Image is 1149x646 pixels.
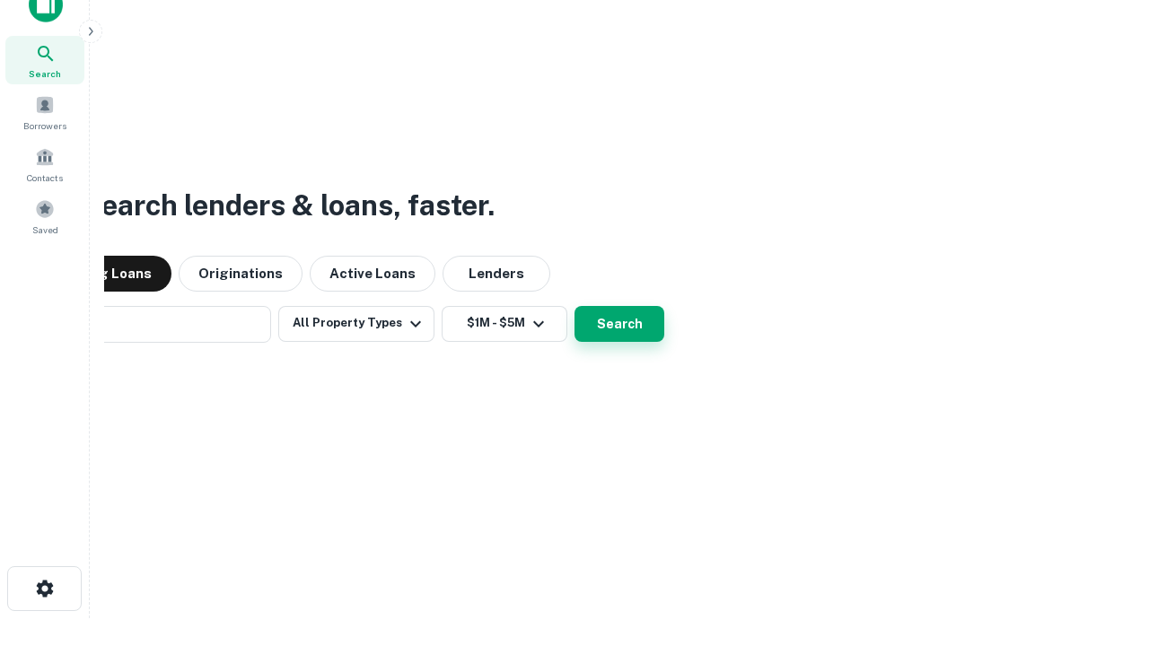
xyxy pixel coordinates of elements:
[179,256,303,292] button: Originations
[27,170,63,185] span: Contacts
[5,192,84,240] a: Saved
[5,140,84,188] a: Contacts
[1059,502,1149,589] iframe: Chat Widget
[82,184,495,227] h3: Search lenders & loans, faster.
[442,306,567,342] button: $1M - $5M
[310,256,435,292] button: Active Loans
[443,256,550,292] button: Lenders
[278,306,434,342] button: All Property Types
[5,36,84,84] a: Search
[5,88,84,136] a: Borrowers
[29,66,61,81] span: Search
[23,118,66,133] span: Borrowers
[32,223,58,237] span: Saved
[574,306,664,342] button: Search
